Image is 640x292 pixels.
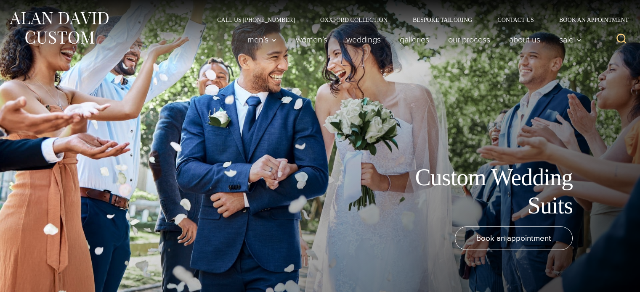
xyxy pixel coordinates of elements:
[204,17,632,23] nav: Secondary Navigation
[476,232,551,244] span: book an appointment
[500,31,550,48] a: About Us
[400,17,485,23] a: Bespoke Tailoring
[308,17,400,23] a: Oxxford Collection
[247,35,277,44] span: Men’s
[287,31,337,48] a: Women’s
[611,29,632,50] button: View Search Form
[390,31,439,48] a: Galleries
[337,31,390,48] a: weddings
[485,17,547,23] a: Contact Us
[383,163,573,220] h1: Custom Wedding Suits
[238,31,587,48] nav: Primary Navigation
[8,9,109,47] img: Alan David Custom
[439,31,500,48] a: Our Process
[455,226,573,250] a: book an appointment
[559,35,582,44] span: Sale
[204,17,308,23] a: Call Us [PHONE_NUMBER]
[547,17,632,23] a: Book an Appointment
